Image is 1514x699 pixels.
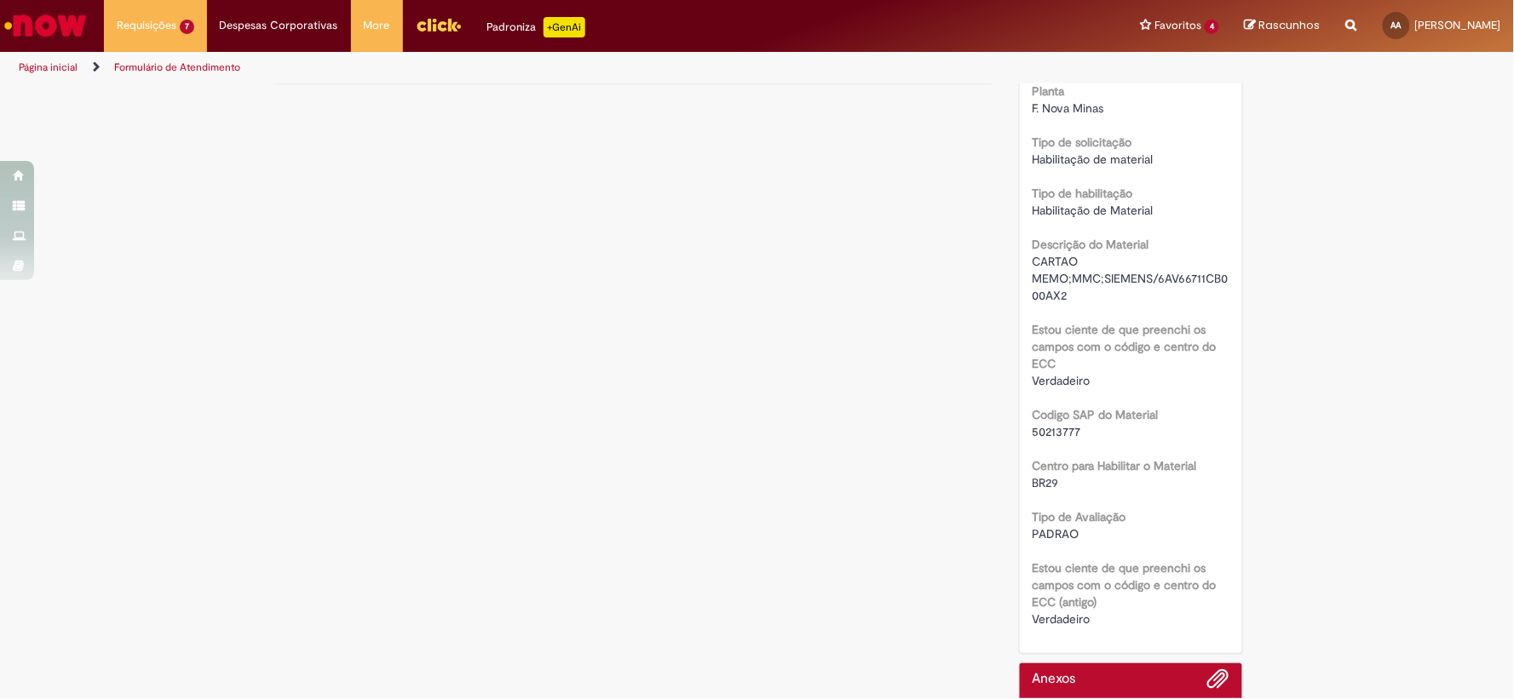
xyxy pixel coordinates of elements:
[1033,407,1159,422] b: Codigo SAP do Material
[1391,20,1402,31] span: AA
[1033,475,1059,490] span: BR29
[544,17,585,37] p: +GenAi
[114,60,240,74] a: Formulário de Atendimento
[1415,18,1501,32] span: [PERSON_NAME]
[1033,100,1104,116] span: F. Nova Minas
[1033,611,1091,627] span: Verdadeiro
[1205,20,1219,34] span: 4
[1259,17,1321,33] span: Rascunhos
[416,12,462,37] img: click_logo_yellow_360x200.png
[1033,458,1197,473] b: Centro para Habilitar o Material
[1033,152,1154,167] span: Habilitação de material
[1033,672,1076,687] h2: Anexos
[180,20,194,34] span: 7
[1033,237,1149,252] b: Descrição do Material
[19,60,78,74] a: Página inicial
[364,17,390,34] span: More
[1033,509,1126,524] b: Tipo de Avaliação
[1033,424,1081,439] span: 50213777
[487,17,585,37] div: Padroniza
[1033,322,1217,371] b: Estou ciente de que preenchi os campos com o código e centro do ECC
[1154,17,1201,34] span: Favoritos
[220,17,338,34] span: Despesas Corporativas
[1033,186,1133,201] b: Tipo de habilitação
[2,9,89,43] img: ServiceNow
[1245,18,1321,34] a: Rascunhos
[1033,560,1217,610] b: Estou ciente de que preenchi os campos com o código e centro do ECC (antigo)
[1033,373,1091,388] span: Verdadeiro
[1207,667,1229,698] button: Adicionar anexos
[1033,526,1079,541] span: PADRAO
[13,52,997,83] ul: Trilhas de página
[117,17,176,34] span: Requisições
[1033,203,1154,218] span: Habilitação de Material
[1033,83,1065,99] b: Planta
[1033,254,1229,303] span: CARTAO MEMO;MMC;SIEMENS/6AV66711CB000AX2
[1033,135,1132,150] b: Tipo de solicitação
